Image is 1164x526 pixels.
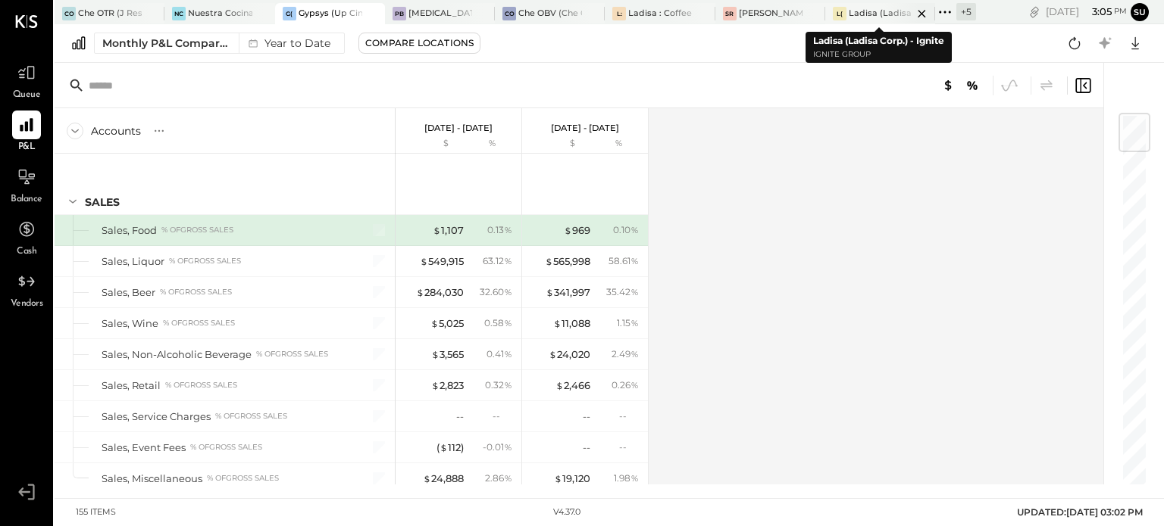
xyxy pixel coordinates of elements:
[430,316,464,331] div: 5,025
[612,378,639,392] div: 0.26
[102,223,157,238] div: Sales, Food
[207,473,279,484] div: % of GROSS SALES
[594,138,643,150] div: %
[102,285,155,300] div: Sales, Beer
[484,316,512,330] div: 0.58
[630,316,639,328] span: %
[485,378,512,392] div: 0.32
[420,254,464,269] div: 549,915
[504,347,512,359] span: %
[468,138,517,150] div: %
[630,378,639,391] span: %
[551,123,619,133] p: [DATE] - [DATE]
[617,316,639,330] div: 1.15
[416,286,424,298] span: $
[813,48,944,61] p: Ignite Group
[17,245,36,259] span: Cash
[564,223,590,238] div: 969
[430,317,439,329] span: $
[555,378,590,393] div: 2,466
[606,285,639,299] div: 35.42
[613,223,639,237] div: 0.10
[619,409,639,422] div: --
[612,347,639,361] div: 2.49
[545,255,553,267] span: $
[13,89,41,102] span: Queue
[487,223,512,237] div: 0.13
[456,409,464,424] div: --
[161,225,233,235] div: % of GROSS SALES
[239,33,336,53] div: Year to Date
[483,440,512,454] div: - 0.01
[433,224,441,236] span: $
[431,379,440,391] span: $
[256,349,328,359] div: % of GROSS SALES
[11,193,42,207] span: Balance
[530,138,590,150] div: $
[628,8,692,20] div: Ladisa : Coffee at Lola's
[849,8,912,20] div: Ladisa (Ladisa Corp.) - Ignite
[504,472,512,484] span: %
[403,138,464,150] div: $
[549,347,590,362] div: 24,020
[619,440,639,453] div: --
[215,411,287,422] div: % of GROSS SALES
[190,442,262,453] div: % of GROSS SALES
[614,472,639,485] div: 1.98
[163,318,235,328] div: % of GROSS SALES
[554,472,562,484] span: $
[612,7,626,20] div: L:
[1114,6,1127,17] span: pm
[62,7,76,20] div: CO
[583,409,590,424] div: --
[1,163,52,207] a: Balance
[18,141,36,154] span: P&L
[564,224,572,236] span: $
[504,285,512,297] span: %
[609,254,639,268] div: 58.61
[299,8,362,20] div: Gypsys (Up Cincinnati LLC) - Ignite
[480,285,512,299] div: 32.60
[169,256,241,266] div: % of GROSS SALES
[549,348,557,360] span: $
[102,378,161,393] div: Sales, Retail
[493,409,512,422] div: --
[1,110,52,154] a: P&L
[1,58,52,102] a: Queue
[554,472,590,486] div: 19,120
[504,440,512,453] span: %
[723,7,737,20] div: SR
[416,285,464,300] div: 284,030
[431,348,440,360] span: $
[165,380,237,391] div: % of GROSS SALES
[431,378,464,393] div: 2,823
[78,8,142,20] div: Che OTR (J Restaurant LLC) - Ignite
[102,409,211,424] div: Sales, Service Charges
[504,254,512,266] span: %
[433,223,464,238] div: 1,107
[1017,506,1143,518] span: UPDATED: [DATE] 03:02 PM
[102,347,252,362] div: Sales, Non-Alcoholic Beverage
[91,123,141,139] div: Accounts
[440,441,448,453] span: $
[365,36,474,49] div: Compare Locations
[739,8,803,20] div: [PERSON_NAME]' Rooftop - Ignite
[1046,5,1127,19] div: [DATE]
[424,123,493,133] p: [DATE] - [DATE]
[1131,3,1149,21] button: su
[408,8,472,20] div: [MEDICAL_DATA] (JSI LLC) - Ignite
[502,7,516,20] div: CO
[583,440,590,455] div: --
[630,285,639,297] span: %
[518,8,582,20] div: Che OBV (Che OBV LLC) - Ignite
[630,254,639,266] span: %
[94,33,345,54] button: Monthly P&L Comparison Year to Date
[555,379,564,391] span: $
[630,223,639,235] span: %
[283,7,296,20] div: G(
[630,347,639,359] span: %
[553,317,562,329] span: $
[160,287,232,297] div: % of GROSS SALES
[553,316,590,331] div: 11,088
[431,347,464,362] div: 3,565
